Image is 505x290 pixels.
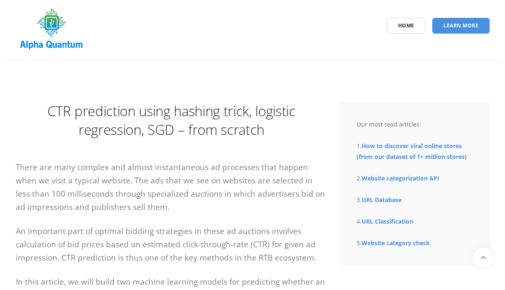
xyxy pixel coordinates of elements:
a: URL Classification [362,217,413,225]
a: Home [387,18,426,34]
p: An important part of optimal bidding strategies in these ad auctions involves calculation of bid ... [16,224,328,264]
a: How to discover viral online stores (from our dataset of 1+ million stores) [357,142,467,161]
a: URL Database [362,196,402,204]
h1: CTR prediction using hashing trick, logistic regression, SGD – from scratch [16,102,328,139]
span: Learn More [443,22,478,29]
a: Website categorization API [362,174,439,182]
span: Home [398,22,414,29]
p: There are many complex and almost instantaneous ad processes that happen when we visit a typical ... [16,161,328,214]
a: Website category check [362,239,430,247]
a: Learn More [432,18,490,34]
div: Our most read articles: 1. 2. 3. 4. 5. [357,119,473,249]
img: logo [16,5,88,53]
